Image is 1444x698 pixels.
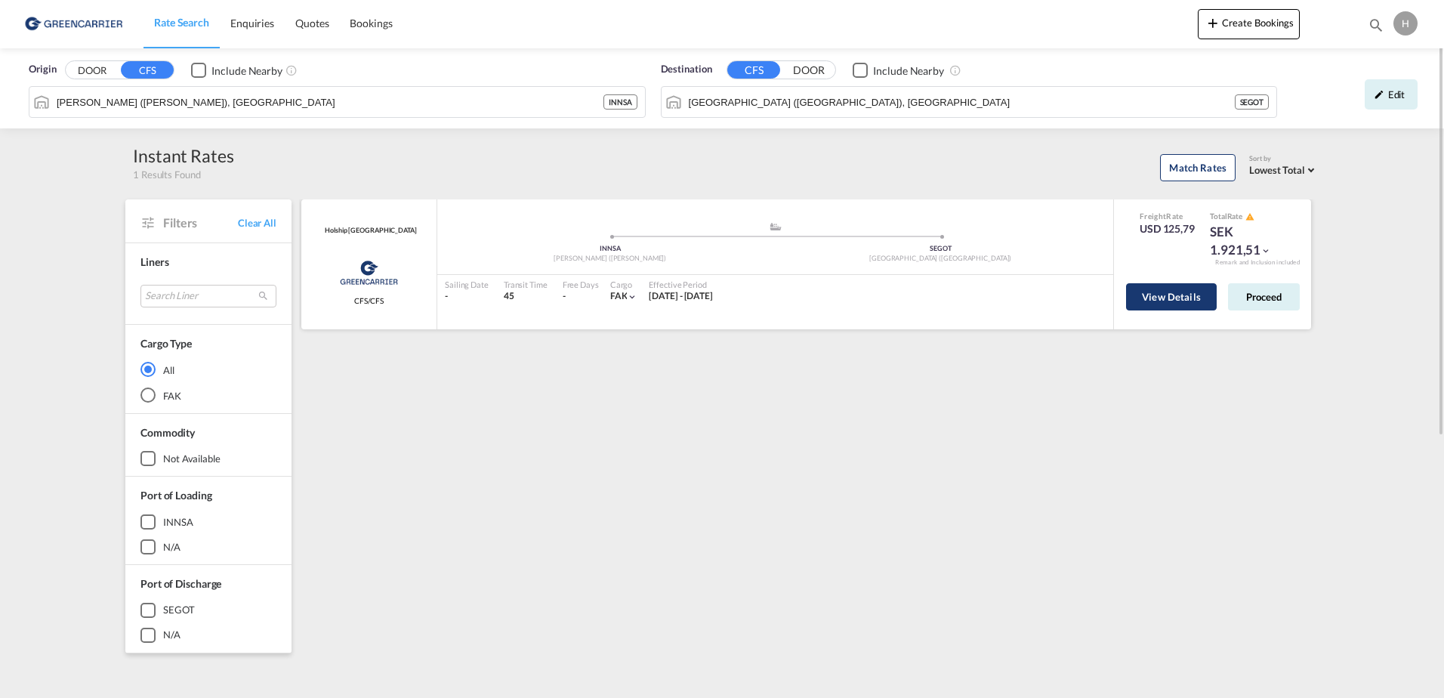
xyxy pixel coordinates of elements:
div: N/A [163,628,180,641]
div: - [563,290,566,303]
span: Port of Discharge [140,577,221,590]
span: Commodity [140,426,195,439]
span: Quotes [295,17,329,29]
button: icon-alert [1244,211,1254,222]
button: Match Rates [1160,154,1236,181]
div: not available [163,452,221,465]
button: DOOR [782,62,835,79]
div: N/A [163,540,180,554]
span: 1 Results Found [133,168,201,181]
span: Origin [29,62,56,77]
div: [PERSON_NAME] ([PERSON_NAME]) [445,254,776,264]
div: Include Nearby [873,63,944,79]
div: H [1393,11,1418,36]
div: INNSA [603,94,637,110]
span: Rate Search [154,16,209,29]
md-checkbox: Checkbox No Ink [853,62,944,78]
div: Remark and Inclusion included [1204,258,1311,267]
span: FAK [610,290,628,301]
md-icon: icon-plus 400-fg [1204,14,1222,32]
md-icon: icon-chevron-down [627,292,637,302]
div: Sort by [1249,154,1319,164]
div: INNSA [445,244,776,254]
div: Cargo [610,279,638,290]
md-input-container: Gothenburg (Goteborg), SEGOT [662,87,1277,117]
md-icon: icon-magnify [1368,17,1384,33]
button: CFS [727,61,780,79]
span: Enquiries [230,17,274,29]
span: Port of Loading [140,489,212,502]
md-checkbox: N/A [140,628,276,643]
md-radio-button: All [140,362,276,377]
md-icon: icon-pencil [1374,89,1384,100]
button: View Details [1126,283,1217,310]
span: Holship [GEOGRAPHIC_DATA] [321,226,417,236]
md-radio-button: FAK [140,388,276,403]
div: Instant Rates [133,144,234,168]
md-icon: icon-alert [1245,212,1254,221]
md-checkbox: SEGOT [140,603,276,618]
div: 01 Aug 2025 - 14 Aug 2025 [649,290,713,303]
md-icon: Unchecked: Ignores neighbouring ports when fetching rates.Checked : Includes neighbouring ports w... [949,64,961,76]
md-icon: Unchecked: Ignores neighbouring ports when fetching rates.Checked : Includes neighbouring ports w... [285,64,298,76]
span: Liners [140,255,168,268]
span: Filters [163,215,238,231]
div: INNSA [163,515,193,529]
md-icon: icon-chevron-down [1260,246,1271,256]
md-checkbox: INNSA [140,514,276,530]
div: SEK 1.921,51 [1210,223,1285,259]
md-checkbox: N/A [140,539,276,554]
div: Contract / Rate Agreement / Tariff / Spot Pricing Reference Number: Holship Sweden [321,226,417,236]
span: Destination [661,62,712,77]
div: 45 [504,290,548,303]
button: CFS [121,61,174,79]
div: Transit Time [504,279,548,290]
input: Search by Port [689,91,1235,113]
div: - [445,290,489,303]
div: SEGOT [776,244,1106,254]
span: Clear All [238,216,276,230]
button: DOOR [66,62,119,79]
md-icon: assets/icons/custom/ship-fill.svg [767,223,785,230]
input: Search by Port [57,91,603,113]
img: Greencarrier Consolidators [335,254,403,292]
div: Freight Rate [1140,211,1195,221]
img: 609dfd708afe11efa14177256b0082fb.png [23,7,125,41]
span: [DATE] - [DATE] [649,290,713,301]
div: Effective Period [649,279,713,290]
div: Total Rate [1210,211,1285,223]
button: Proceed [1228,283,1300,310]
div: Cargo Type [140,336,192,351]
md-checkbox: Checkbox No Ink [191,62,282,78]
div: Free Days [563,279,599,290]
span: Lowest Total [1249,164,1305,176]
button: icon-plus 400-fgCreate Bookings [1198,9,1300,39]
span: CFS/CFS [354,295,384,306]
span: Bookings [350,17,392,29]
div: icon-magnify [1368,17,1384,39]
div: [GEOGRAPHIC_DATA] ([GEOGRAPHIC_DATA]) [776,254,1106,264]
div: SEGOT [163,603,195,616]
div: SEGOT [1235,94,1270,110]
div: USD 125,79 [1140,221,1195,236]
md-select: Select: Lowest Total [1249,160,1319,178]
md-input-container: Jawaharlal Nehru (Nhava Sheva), INNSA [29,87,645,117]
div: Include Nearby [211,63,282,79]
div: Sailing Date [445,279,489,290]
div: icon-pencilEdit [1365,79,1418,110]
